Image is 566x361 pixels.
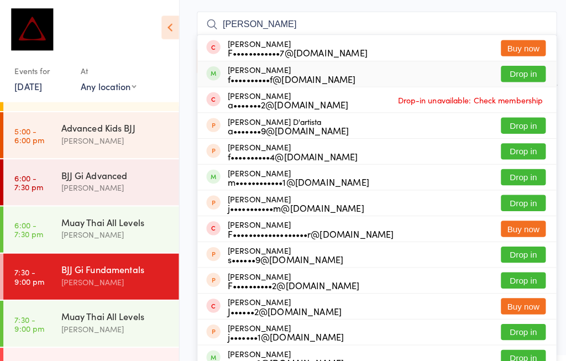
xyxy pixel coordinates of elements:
[224,242,338,260] div: [PERSON_NAME]
[3,157,176,202] a: 6:00 -7:30 pmBJJ Gi Advanced[PERSON_NAME]
[494,217,538,233] button: Buy now
[224,217,388,234] div: [PERSON_NAME]
[224,90,343,107] div: [PERSON_NAME]
[224,318,339,336] div: [PERSON_NAME]
[14,124,44,142] time: 5:00 - 6:00 pm
[494,192,538,208] button: Drop in
[60,213,167,225] div: Muay Thai All Levels
[224,166,364,184] div: [PERSON_NAME]
[494,268,538,284] button: Drop in
[80,79,134,91] div: Any location
[224,327,339,336] div: j•••••••1@[DOMAIN_NAME]
[3,111,176,156] a: 5:00 -6:00 pmAdvanced Kids BJJ[PERSON_NAME]
[3,250,176,295] a: 7:30 -9:00 pmBJJ Gi Fundamentals[PERSON_NAME]
[224,226,388,234] div: F•••••••••••••••••••r@[DOMAIN_NAME]
[224,251,338,260] div: s••••••9@[DOMAIN_NAME]
[11,8,53,50] img: Dominance MMA Thomastown
[494,294,538,310] button: Buy now
[224,73,350,82] div: f••••••••••f@[DOMAIN_NAME]
[60,120,167,132] div: Advanced Kids BJJ
[194,11,549,36] input: Search
[224,38,362,56] div: [PERSON_NAME]
[14,79,41,91] a: [DATE]
[494,141,538,157] button: Drop in
[224,175,364,184] div: m••••••••••••1@[DOMAIN_NAME]
[494,243,538,259] button: Drop in
[224,302,337,311] div: J••••••2@[DOMAIN_NAME]
[224,293,337,311] div: [PERSON_NAME]
[14,217,43,235] time: 6:00 - 7:30 pm
[3,203,176,249] a: 6:00 -7:30 pmMuay Thai All Levels[PERSON_NAME]
[60,306,167,318] div: Muay Thai All Levels
[224,200,359,209] div: j•••••••••••m@[DOMAIN_NAME]
[494,166,538,182] button: Drop in
[60,271,167,284] div: [PERSON_NAME]
[494,319,538,335] button: Drop in
[494,116,538,132] button: Drop in
[224,191,359,209] div: [PERSON_NAME]
[224,124,344,133] div: a•••••••9@[DOMAIN_NAME]
[224,98,343,107] div: a•••••••2@[DOMAIN_NAME]
[14,61,69,79] div: Events for
[14,310,44,328] time: 7:30 - 9:00 pm
[60,132,167,145] div: [PERSON_NAME]
[224,268,354,285] div: [PERSON_NAME]
[3,296,176,342] a: 7:30 -9:00 pmMuay Thai All Levels[PERSON_NAME]
[60,259,167,271] div: BJJ Gi Fundamentals
[494,344,538,360] button: Drop in
[494,65,538,81] button: Drop in
[224,64,350,82] div: [PERSON_NAME]
[60,318,167,331] div: [PERSON_NAME]
[60,179,167,191] div: [PERSON_NAME]
[224,115,344,133] div: [PERSON_NAME] D'artista
[224,276,354,285] div: F••••••••••2@[DOMAIN_NAME]
[224,149,353,158] div: f••••••••••4@[DOMAIN_NAME]
[494,39,538,55] button: Buy now
[60,225,167,238] div: [PERSON_NAME]
[14,171,43,189] time: 6:00 - 7:30 pm
[80,61,134,79] div: At
[60,166,167,179] div: BJJ Gi Advanced
[224,140,353,158] div: [PERSON_NAME]
[389,90,538,107] span: Drop-in unavailable: Check membership
[14,264,44,281] time: 7:30 - 9:00 pm
[224,47,362,56] div: F••••••••••••7@[DOMAIN_NAME]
